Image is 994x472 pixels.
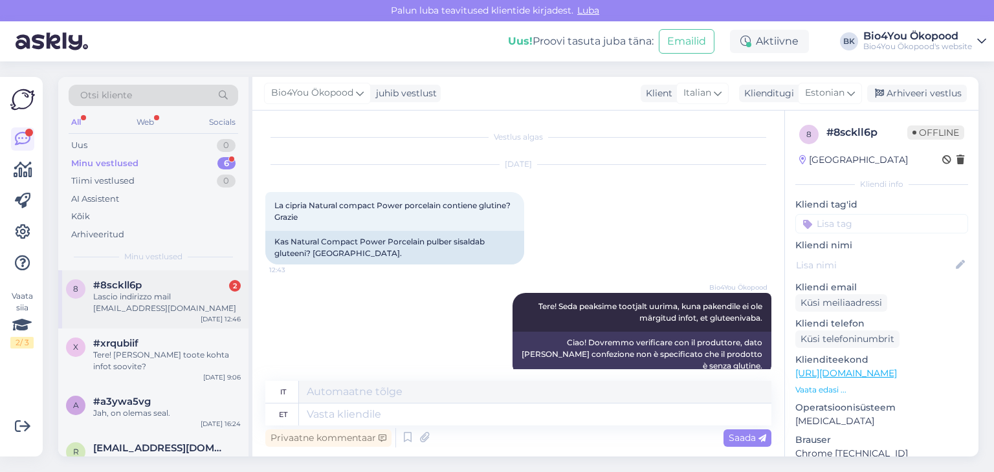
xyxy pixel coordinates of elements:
[93,396,151,407] span: #a3ywa5vg
[229,280,241,292] div: 2
[71,157,138,170] div: Minu vestlused
[93,291,241,314] div: Lascio indirizzo mail [EMAIL_ADDRESS][DOMAIN_NAME]
[729,432,766,444] span: Saada
[71,175,135,188] div: Tiimi vestlused
[641,87,672,100] div: Klient
[573,5,603,16] span: Luba
[73,342,78,352] span: x
[907,125,964,140] span: Offline
[538,301,764,323] span: Tere! Seda peaksime tootjalt uurima, kuna pakendile ei ole märgitud infot, et gluteenivaba.
[201,314,241,324] div: [DATE] 12:46
[269,265,318,275] span: 12:43
[709,283,768,292] span: Bio4You Ökopood
[683,86,711,100] span: Italian
[840,32,858,50] div: BK
[795,384,968,396] p: Vaata edasi ...
[795,433,968,447] p: Brauser
[508,34,654,49] div: Proovi tasuta juba täna:
[799,153,908,167] div: [GEOGRAPHIC_DATA]
[71,210,90,223] div: Kõik
[73,284,78,294] span: 8
[867,85,967,102] div: Arhiveeri vestlus
[863,41,972,52] div: Bio4You Ökopood's website
[10,337,34,349] div: 2 / 3
[71,139,87,152] div: Uus
[826,125,907,140] div: # 8sckll6p
[513,332,771,377] div: Ciao! Dovremmo verificare con il produttore, dato [PERSON_NAME] confezione non è specificato che ...
[10,290,34,349] div: Vaata siia
[93,279,142,291] span: #8sckll6p
[659,29,714,54] button: Emailid
[795,198,968,211] p: Kliendi tag'id
[93,349,241,372] div: Tere! [PERSON_NAME] toote kohta infot soovite?
[265,429,392,447] div: Privaatne kommentaar
[93,338,138,349] span: #xrqubiif
[739,87,794,100] div: Klienditugi
[795,239,968,252] p: Kliendi nimi
[795,447,968,460] p: Chrome [TECHNICAL_ID]
[806,129,812,139] span: 8
[795,353,968,367] p: Klienditeekond
[217,175,236,188] div: 0
[265,231,524,264] div: Kas Natural Compact Power Porcelain pulber sisaldab gluteeni? [GEOGRAPHIC_DATA].
[203,372,241,382] div: [DATE] 9:06
[279,403,287,425] div: et
[124,251,182,263] span: Minu vestlused
[795,367,897,379] a: [URL][DOMAIN_NAME]
[795,317,968,330] p: Kliendi telefon
[71,228,124,241] div: Arhiveeritud
[217,139,236,152] div: 0
[93,407,241,419] div: Jah, on olemas seal.
[508,35,533,47] b: Uus!
[863,31,972,41] div: Bio4You Ökopood
[10,87,35,112] img: Askly Logo
[217,157,236,170] div: 6
[134,114,157,131] div: Web
[795,414,968,428] p: [MEDICAL_DATA]
[730,30,809,53] div: Aktiivne
[206,114,238,131] div: Socials
[274,200,513,222] span: La cipria Natural compact Power porcelain contiene glutine? Grazie
[201,419,241,429] div: [DATE] 16:24
[80,89,132,102] span: Otsi kliente
[805,86,845,100] span: Estonian
[69,114,83,131] div: All
[71,193,119,206] div: AI Assistent
[796,258,953,272] input: Lisa nimi
[280,381,286,403] div: it
[93,442,228,454] span: reni.stoeva@hotmail.com
[795,214,968,233] input: Lisa tag
[863,31,986,52] a: Bio4You ÖkopoodBio4You Ökopood's website
[795,294,887,312] div: Küsi meiliaadressi
[795,178,968,190] div: Kliendi info
[795,281,968,294] p: Kliendi email
[265,158,771,170] div: [DATE]
[371,87,437,100] div: juhib vestlust
[795,401,968,414] p: Operatsioonisüsteem
[93,454,241,466] div: Ilusat päeva jätku!
[271,86,353,100] span: Bio4You Ökopood
[795,330,900,348] div: Küsi telefoninumbrit
[73,447,79,456] span: r
[265,131,771,143] div: Vestlus algas
[73,400,79,410] span: a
